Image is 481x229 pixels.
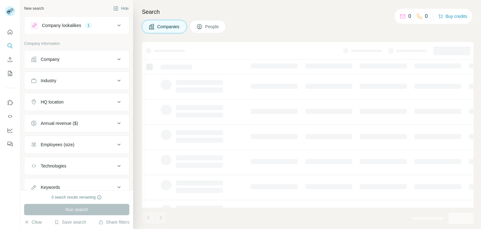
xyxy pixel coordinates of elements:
p: 0 [425,13,428,20]
div: Employees (size) [41,141,74,148]
button: Keywords [24,180,129,195]
button: Search [5,40,15,51]
div: New search [24,6,44,11]
button: Save search [54,219,86,225]
div: Company [41,56,59,62]
div: Annual revenue ($) [41,120,78,126]
div: HQ location [41,99,64,105]
button: Technologies [24,158,129,173]
button: Clear [24,219,42,225]
button: Annual revenue ($) [24,116,129,131]
button: Use Surfe on LinkedIn [5,97,15,108]
div: Technologies [41,163,66,169]
button: Hide [109,4,133,13]
button: Use Surfe API [5,111,15,122]
div: Company lookalikes [42,22,81,29]
div: 0 search results remaining [52,194,102,200]
button: Enrich CSV [5,54,15,65]
button: HQ location [24,94,129,109]
button: Dashboard [5,125,15,136]
button: Quick start [5,26,15,38]
button: My lists [5,68,15,79]
p: 0 [408,13,411,20]
button: Share filters [98,219,129,225]
div: 1 [85,23,92,28]
button: Industry [24,73,129,88]
button: Feedback [5,138,15,150]
button: Company [24,52,129,67]
div: Keywords [41,184,60,190]
button: Company lookalikes1 [24,18,129,33]
button: Employees (size) [24,137,129,152]
span: People [205,24,220,30]
button: Buy credits [438,12,467,21]
h4: Search [142,8,473,16]
div: Industry [41,77,56,84]
span: Companies [157,24,180,30]
p: Company information [24,41,129,46]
